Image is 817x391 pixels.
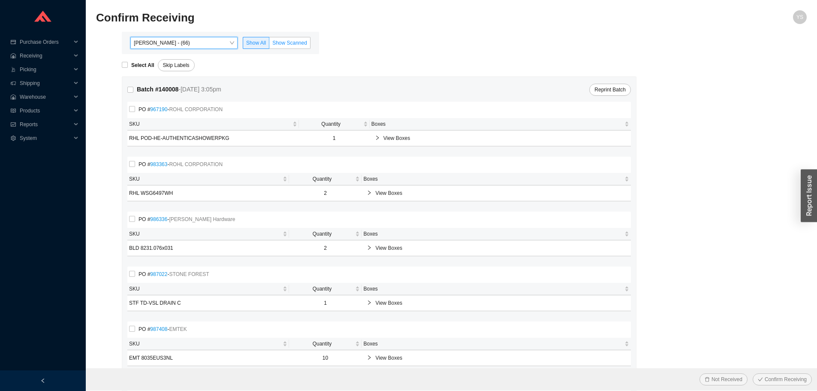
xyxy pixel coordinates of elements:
th: SKU sortable [127,173,289,185]
span: Purchase Orders [20,35,71,49]
span: right [375,135,380,140]
th: Quantity sortable [289,228,362,240]
span: PO # - [135,160,226,169]
a: 983363 [150,161,167,167]
td: 1 [289,295,362,311]
span: SKU [129,339,281,348]
span: PO # - [135,105,226,114]
span: Warehouse [20,90,71,104]
th: Quantity sortable [299,118,370,130]
span: View Boxes [383,134,626,142]
span: right [367,245,372,250]
td: STF TD-VSL DRAIN C [127,295,289,311]
span: View Boxes [375,189,626,197]
td: 10 [289,350,362,366]
td: 2 [289,240,362,256]
div: View Boxes [363,185,629,201]
td: RHL WSG6497WH [127,185,289,201]
th: SKU sortable [127,228,289,240]
strong: Select All [131,62,154,68]
span: Angel Negron - (66) [134,37,234,48]
span: Picking [20,63,71,76]
span: Boxes [371,120,623,128]
span: STONE FOREST [169,271,209,277]
span: Reports [20,118,71,131]
span: setting [10,136,16,141]
span: Reprint Batch [594,85,626,94]
span: View Boxes [375,299,626,307]
button: Reprint Batch [589,84,631,96]
a: 986336 [150,216,167,222]
span: Shipping [20,76,71,90]
div: View Boxes [371,130,629,146]
div: View Boxes [363,295,629,311]
div: View Boxes [363,240,629,256]
span: Quantity [301,120,362,128]
span: Show All [246,40,266,46]
span: right [367,190,372,195]
button: checkConfirm Receiving [753,373,812,385]
button: Skip Labels [158,59,195,71]
span: fund [10,122,16,127]
span: - [DATE] 3:05pm [178,86,221,93]
th: Boxes sortable [362,228,631,240]
td: 1 [299,130,370,146]
th: Boxes sortable [362,338,631,350]
h2: Confirm Receiving [96,10,629,25]
span: Boxes [363,285,623,293]
span: Boxes [363,230,623,238]
span: Quantity [291,175,354,183]
th: SKU sortable [127,283,289,295]
span: SKU [129,175,281,183]
span: PO # - [135,270,213,279]
td: RHL POD-HE-AUTHENTICASHOWERPKG [127,130,299,146]
span: Skip Labels [163,61,190,70]
td: EMT 8035EUS3NL [127,350,289,366]
div: View Boxes [363,350,629,366]
span: PO # - [135,215,238,224]
td: 2 [289,185,362,201]
span: Quantity [291,339,354,348]
span: credit-card [10,39,16,45]
th: Boxes sortable [362,173,631,185]
span: ROHL CORPORATION [169,106,223,112]
span: View Boxes [375,244,626,252]
th: Quantity sortable [289,173,362,185]
span: SKU [129,285,281,293]
span: ROHL CORPORATION [169,161,223,167]
span: Quantity [291,230,354,238]
th: Quantity sortable [289,338,362,350]
th: SKU sortable [127,338,289,350]
th: SKU sortable [127,118,299,130]
span: PO # - [135,325,190,333]
span: right [367,355,372,360]
span: SKU [129,230,281,238]
th: Boxes sortable [370,118,631,130]
a: 967190 [150,106,167,112]
span: [PERSON_NAME] Hardware [169,216,235,222]
span: right [367,300,372,305]
span: Receiving [20,49,71,63]
span: Products [20,104,71,118]
th: Boxes sortable [362,283,631,295]
span: Quantity [291,285,354,293]
span: View Boxes [375,354,626,362]
strong: Batch # 140008 [137,86,178,93]
span: Boxes [363,175,623,183]
th: Quantity sortable [289,283,362,295]
span: System [20,131,71,145]
span: Boxes [363,339,623,348]
span: read [10,108,16,113]
span: Show Scanned [272,40,307,46]
span: YS [796,10,803,24]
a: 987408 [150,326,167,332]
span: SKU [129,120,291,128]
span: EMTEK [169,326,187,332]
a: 987022 [150,271,167,277]
span: left [40,378,45,383]
td: BLD 8231.076x031 [127,240,289,256]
